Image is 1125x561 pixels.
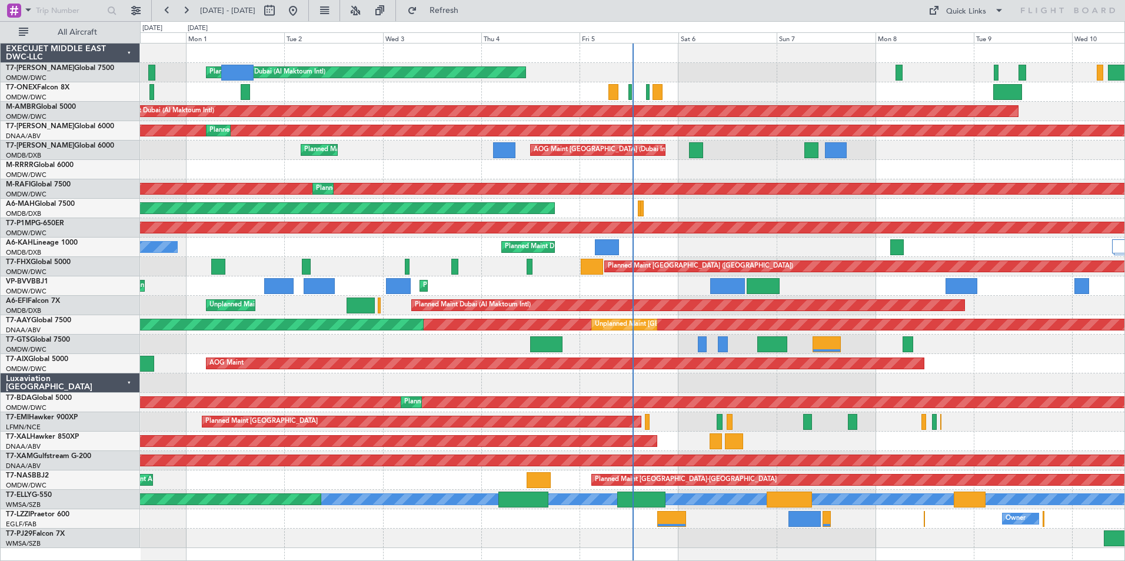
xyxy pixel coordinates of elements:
a: OMDW/DWC [6,74,46,82]
span: T7-XAM [6,453,33,460]
div: Planned Maint [GEOGRAPHIC_DATA] ([GEOGRAPHIC_DATA]) [608,258,793,275]
a: M-AMBRGlobal 5000 [6,103,76,111]
div: Mon 1 [186,32,284,43]
span: A6-MAH [6,201,35,208]
a: OMDW/DWC [6,287,46,296]
a: M-RAFIGlobal 7500 [6,181,71,188]
a: OMDW/DWC [6,93,46,102]
a: A6-EFIFalcon 7X [6,298,60,305]
div: Sun 7 [777,32,875,43]
a: T7-AAYGlobal 7500 [6,317,71,324]
a: WMSA/SZB [6,500,41,509]
div: Thu 4 [481,32,580,43]
div: [DATE] [142,24,162,34]
div: Tue 9 [974,32,1072,43]
a: T7-GTSGlobal 7500 [6,336,70,343]
div: Owner [1006,510,1026,527]
button: All Aircraft [13,23,128,42]
button: Quick Links [923,1,1010,20]
span: T7-BDA [6,395,32,402]
div: Wed 3 [383,32,481,43]
a: OMDW/DWC [6,171,46,179]
div: Quick Links [946,6,986,18]
div: Planned Maint [GEOGRAPHIC_DATA] ([GEOGRAPHIC_DATA] Intl) [304,141,501,159]
div: Fri 5 [580,32,678,43]
a: EGLF/FAB [6,520,36,529]
a: A6-MAHGlobal 7500 [6,201,75,208]
a: T7-P1MPG-650ER [6,220,64,227]
span: [DATE] - [DATE] [200,5,255,16]
a: T7-FHXGlobal 5000 [6,259,71,266]
a: LFMN/NCE [6,423,41,432]
div: AOG Maint Dubai (Al Maktoum Intl) [107,102,214,120]
span: T7-FHX [6,259,31,266]
span: M-RAFI [6,181,31,188]
a: OMDW/DWC [6,112,46,121]
a: VP-BVVBBJ1 [6,278,48,285]
span: T7-AAY [6,317,31,324]
div: Planned Maint Dubai (Al Maktoum Intl) [404,393,520,411]
span: T7-LZZI [6,511,30,518]
a: OMDB/DXB [6,209,41,218]
a: WMSA/SZB [6,539,41,548]
div: Unplanned Maint [GEOGRAPHIC_DATA] ([GEOGRAPHIC_DATA]) [209,296,403,314]
span: T7-[PERSON_NAME] [6,142,74,149]
span: A6-EFI [6,298,28,305]
span: VP-BVV [6,278,31,285]
div: Planned Maint Dubai (Al Maktoum Intl) [505,238,621,256]
span: All Aircraft [31,28,124,36]
span: Refresh [420,6,469,15]
a: T7-[PERSON_NAME]Global 6000 [6,123,114,130]
a: DNAA/ABV [6,442,41,451]
span: T7-ONEX [6,84,37,91]
span: M-RRRR [6,162,34,169]
a: T7-EMIHawker 900XP [6,414,78,421]
a: OMDW/DWC [6,268,46,276]
div: Sat 6 [678,32,777,43]
a: OMDW/DWC [6,190,46,199]
div: AOG Maint [GEOGRAPHIC_DATA] (Dubai Intl) [534,141,671,159]
a: T7-PJ29Falcon 7X [6,530,65,537]
span: A6-KAH [6,239,33,246]
a: OMDB/DXB [6,248,41,257]
span: T7-AIX [6,356,28,363]
a: OMDB/DXB [6,151,41,160]
button: Refresh [402,1,472,20]
div: Planned Maint Dubai (Al Maktoum Intl) [316,180,432,198]
a: DNAA/ABV [6,462,41,470]
a: T7-NASBBJ2 [6,472,49,479]
span: T7-XAL [6,433,30,440]
div: Tue 2 [284,32,382,43]
a: T7-XAMGulfstream G-200 [6,453,91,460]
a: T7-ONEXFalcon 8X [6,84,69,91]
div: Planned Maint Dubai (Al Maktoum Intl) [209,122,325,139]
div: Unplanned Maint [GEOGRAPHIC_DATA] (Al Maktoum Intl) [595,316,769,333]
a: T7-ELLYG-550 [6,492,52,499]
span: T7-EMI [6,414,29,421]
span: T7-PJ29 [6,530,32,537]
a: OMDW/DWC [6,229,46,238]
a: M-RRRRGlobal 6000 [6,162,74,169]
div: Planned Maint Dubai (Al Maktoum Intl) [415,296,531,314]
div: [DATE] [188,24,208,34]
a: OMDW/DWC [6,345,46,354]
a: T7-[PERSON_NAME]Global 6000 [6,142,114,149]
div: Planned Maint Dubai (Al Maktoum Intl) [209,64,325,81]
span: T7-[PERSON_NAME] [6,123,74,130]
div: AOG Maint [209,355,244,372]
a: T7-LZZIPraetor 600 [6,511,69,518]
div: Mon 8 [876,32,974,43]
a: OMDW/DWC [6,403,46,412]
span: M-AMBR [6,103,36,111]
a: A6-KAHLineage 1000 [6,239,78,246]
a: T7-AIXGlobal 5000 [6,356,68,363]
a: DNAA/ABV [6,326,41,335]
a: DNAA/ABV [6,132,41,141]
input: Trip Number [36,2,104,19]
a: T7-[PERSON_NAME]Global 7500 [6,65,114,72]
a: OMDW/DWC [6,481,46,490]
span: T7-[PERSON_NAME] [6,65,74,72]
span: T7-GTS [6,336,30,343]
a: T7-BDAGlobal 5000 [6,395,72,402]
span: T7-NAS [6,472,32,479]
